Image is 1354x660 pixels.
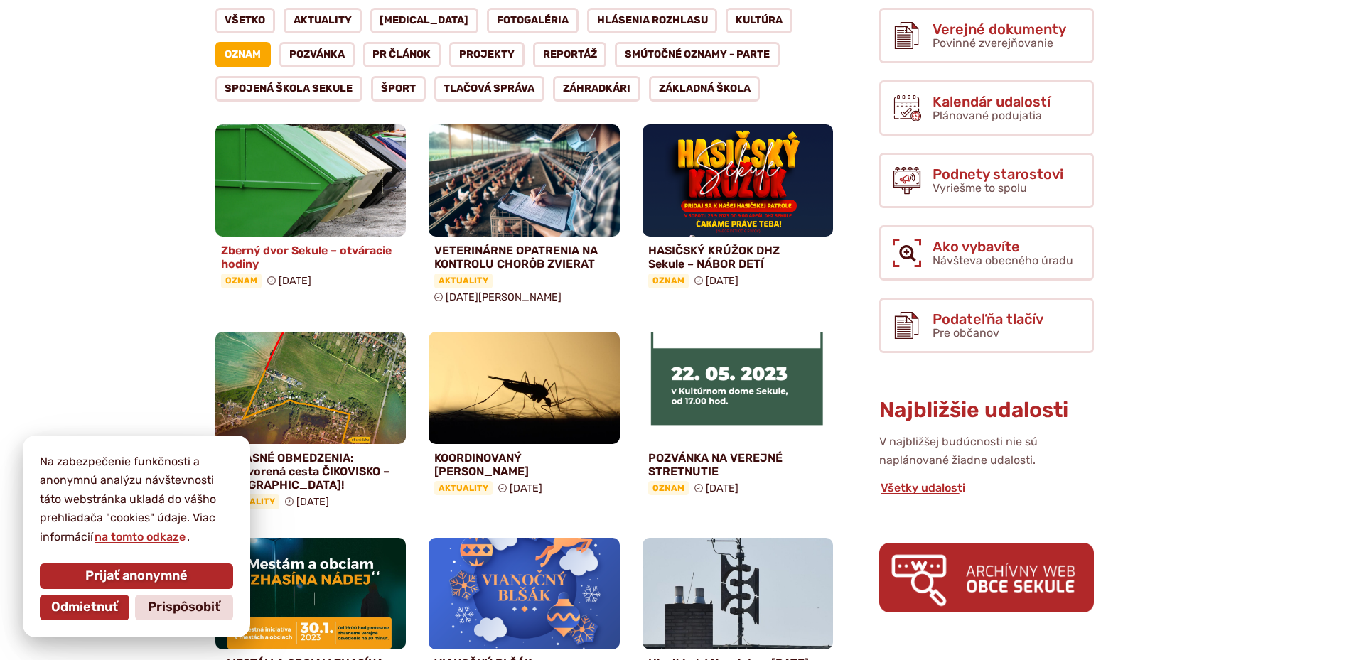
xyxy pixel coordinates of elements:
span: Aktuality [434,481,493,495]
a: Ako vybavíte Návšteva obecného úradu [879,225,1094,281]
a: Kultúra [726,8,792,33]
h3: Najbližšie udalosti [879,399,1094,422]
span: [DATE] [706,482,738,494]
span: Odmietnuť [51,600,118,615]
a: Šport [371,76,426,102]
a: Tlačová správa [434,76,545,102]
h4: HASIČSKÝ KRÚŽOK DHZ Sekule – NÁBOR DETÍ [648,244,828,271]
p: Na zabezpečenie funkčnosti a anonymnú analýzu návštevnosti táto webstránka ukladá do vášho prehli... [40,453,233,546]
a: Zberný dvor Sekule – otváracie hodiny Oznam [DATE] [215,124,407,294]
span: [DATE] [296,496,329,508]
a: Verejné dokumenty Povinné zverejňovanie [879,8,1094,63]
span: Pre občanov [933,326,999,340]
a: Podnety starostovi Vyriešme to spolu [879,153,1094,208]
a: Všetko [215,8,276,33]
span: Plánované podujatia [933,109,1042,122]
a: Smútočné oznamy - parte [615,42,780,67]
a: VETERINÁRNE OPATRENIA NA KONTROLU CHORÔB ZVIERAT Aktuality [DATE][PERSON_NAME] [429,124,620,309]
a: Podateľňa tlačív Pre občanov [879,298,1094,353]
a: [MEDICAL_DATA] [370,8,479,33]
a: DOČASNÉ OBMEDZENIA: Uzatvorená cesta ČIKOVISKO – [GEOGRAPHIC_DATA]! Aktuality [DATE] [215,332,407,515]
span: Oznam [648,481,689,495]
a: Pozvánka [279,42,355,67]
span: Podnety starostovi [933,166,1063,182]
a: Záhradkári [553,76,640,102]
span: Kalendár udalostí [933,94,1051,109]
span: Vyriešme to spolu [933,181,1027,195]
a: POZVÁNKA NA VEREJNÉ STRETNUTIE Oznam [DATE] [643,332,834,502]
h4: VETERINÁRNE OPATRENIA NA KONTROLU CHORÔB ZVIERAT [434,244,614,271]
span: [DATE][PERSON_NAME] [446,291,562,303]
h4: POZVÁNKA NA VEREJNÉ STRETNUTIE [648,451,828,478]
a: na tomto odkaze [93,530,187,543]
a: Kalendár udalostí Plánované podujatia [879,80,1094,136]
span: Návšteva obecného úradu [933,254,1073,267]
span: Oznam [221,274,262,288]
span: Oznam [648,274,689,288]
a: HASIČSKÝ KRÚŽOK DHZ Sekule – NÁBOR DETÍ Oznam [DATE] [643,124,834,294]
button: Prijať anonymné [40,563,233,589]
span: [DATE] [510,482,542,494]
h4: Zberný dvor Sekule – otváracie hodiny [221,244,401,271]
button: Odmietnuť [40,595,129,620]
span: Podateľňa tlačív [933,311,1043,327]
img: archiv.png [879,543,1094,612]
button: Prispôsobiť [135,595,233,620]
h4: KOORDINOVANÝ [PERSON_NAME] [434,451,614,478]
a: Hlásenia rozhlasu [587,8,718,33]
a: PR článok [363,42,441,67]
p: V najbližšej budúcnosti nie sú naplánované žiadne udalosti. [879,433,1094,470]
a: Oznam [215,42,272,67]
span: Povinné zverejňovanie [933,36,1053,50]
a: Fotogaléria [487,8,579,33]
span: Ako vybavíte [933,239,1073,254]
a: Projekty [449,42,525,67]
span: [DATE] [706,275,738,287]
a: KOORDINOVANÝ [PERSON_NAME] Aktuality [DATE] [429,332,620,502]
span: Aktuality [434,274,493,288]
a: Aktuality [284,8,362,33]
span: Prijať anonymné [85,568,188,584]
span: [DATE] [279,275,311,287]
a: Reportáž [533,42,607,67]
span: Prispôsobiť [148,600,220,615]
a: Spojená škola Sekule [215,76,363,102]
span: Verejné dokumenty [933,21,1066,37]
a: Základná škola [649,76,761,102]
a: Všetky udalosti [879,481,967,494]
h4: DOČASNÉ OBMEDZENIA: Uzatvorená cesta ČIKOVISKO – [GEOGRAPHIC_DATA]! [221,451,401,492]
